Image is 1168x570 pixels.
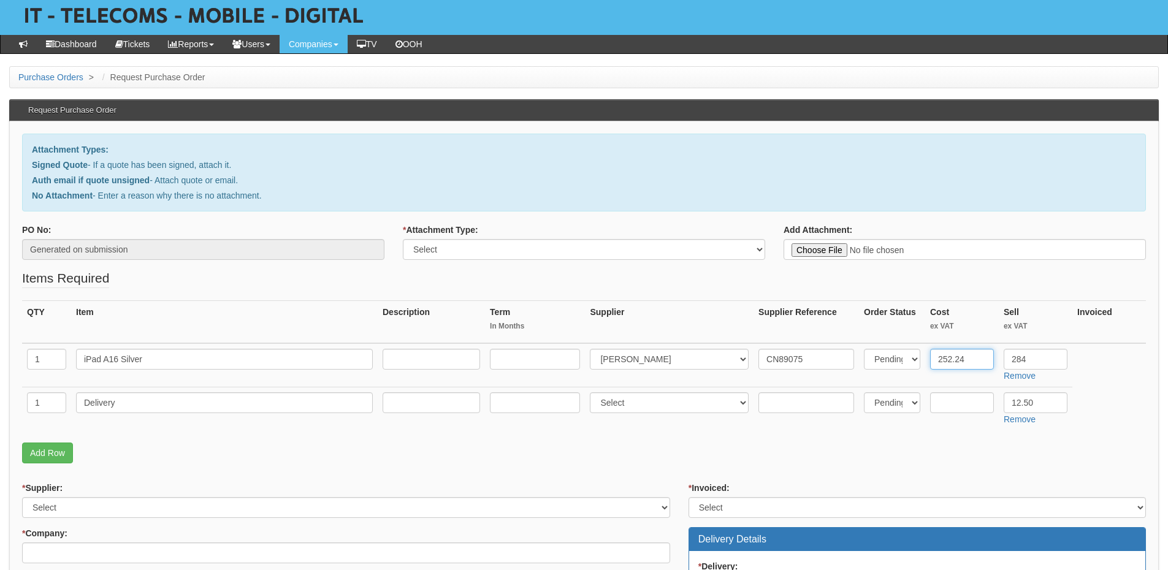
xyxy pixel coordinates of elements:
a: Dashboard [37,35,106,53]
b: Attachment Types: [32,145,109,154]
th: Description [378,300,485,343]
th: Sell [999,300,1072,343]
a: Tickets [106,35,159,53]
label: Attachment Type: [403,224,478,236]
a: Remove [1004,414,1036,424]
th: QTY [22,300,71,343]
label: PO No: [22,224,51,236]
a: Remove [1004,371,1036,381]
a: OOH [386,35,432,53]
th: Term [485,300,585,343]
small: In Months [490,321,580,332]
small: ex VAT [1004,321,1067,332]
small: ex VAT [930,321,994,332]
label: Invoiced: [689,482,730,494]
span: > [86,72,97,82]
li: Request Purchase Order [99,71,205,83]
a: Companies [280,35,348,53]
b: No Attachment [32,191,93,200]
a: Purchase Orders [18,72,83,82]
b: Signed Quote [32,160,88,170]
a: TV [348,35,386,53]
th: Invoiced [1072,300,1146,343]
th: Cost [925,300,999,343]
p: - Attach quote or email. [32,174,1136,186]
th: Order Status [859,300,925,343]
th: Supplier Reference [754,300,859,343]
h3: Request Purchase Order [22,100,123,121]
h3: Delivery Details [698,534,1136,545]
p: - If a quote has been signed, attach it. [32,159,1136,171]
legend: Items Required [22,269,109,288]
p: - Enter a reason why there is no attachment. [32,189,1136,202]
th: Supplier [585,300,754,343]
b: Auth email if quote unsigned [32,175,150,185]
label: Supplier: [22,482,63,494]
th: Item [71,300,378,343]
label: Company: [22,527,67,539]
a: Reports [159,35,223,53]
label: Add Attachment: [784,224,852,236]
a: Add Row [22,443,73,463]
a: Users [223,35,280,53]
